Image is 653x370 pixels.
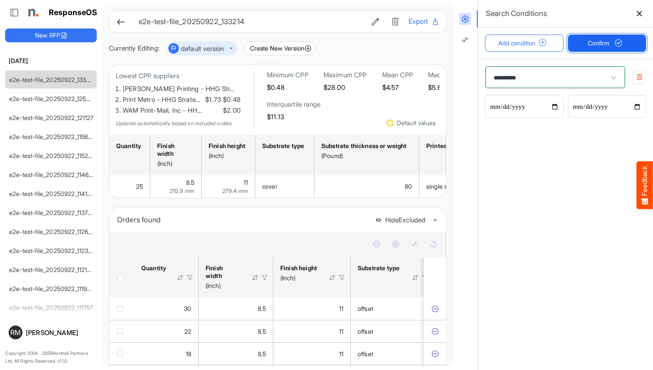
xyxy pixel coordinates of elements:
td: offset is template cell Column Header httpsnorthellcomontologiesmapping-rulesmaterialhassubstrate... [351,342,434,365]
a: e2e-test-file_20250922_112147 [9,266,94,273]
div: (Inch) [280,274,317,282]
td: offset is template cell Column Header httpsnorthellcomontologiesmapping-rulesmaterialhassubstrate... [351,297,434,320]
h5: $5.64 [428,84,464,91]
button: Exclude [431,304,439,313]
a: e2e-test-file_20250922_114138 [9,190,95,197]
button: Confirm [568,35,647,52]
div: Substrate type [358,264,400,272]
span: 279.4 mm [222,187,248,194]
span: 8.5 [258,350,266,357]
div: (Pound) [321,152,409,160]
button: HideExcluded [375,217,425,224]
div: Filter Icon [186,274,194,281]
span: $0.48 [221,95,241,105]
div: Filter Icon [338,274,346,281]
div: Filter Icon [421,274,429,281]
td: checkbox [109,342,134,365]
p: Copyright 2004 - 2025 Northell Partners Ltd. All Rights Reserved. v 1.1.0 [5,350,97,365]
div: Finish width [157,142,192,158]
td: 8.5 is template cell Column Header httpsnorthellcomontologiesmapping-rulesmeasurementhasfinishsiz... [150,175,202,198]
div: (Inch) [209,152,245,160]
div: Currently Editing: [109,43,160,54]
button: Feedback [637,161,653,209]
td: checkbox [109,320,134,342]
div: Finish width [206,264,240,280]
button: Delete [389,16,402,27]
div: Orders found [117,214,369,226]
span: 8.5 [186,179,194,186]
h6: [DATE] [5,56,97,66]
div: Finish height [209,142,245,150]
a: e2e-test-file_20250922_121127 [9,114,94,121]
span: 8.5 [258,328,266,335]
h1: ResponseOS [49,8,98,17]
a: e2e-test-file_20250922_113700 [9,209,96,216]
a: e2e-test-file_20250922_111950 [9,285,95,292]
td: 11 is template cell Column Header httpsnorthellcomontologiesmapping-rulesmeasurementhasfinishsize... [273,297,351,320]
h5: $0.48 [267,84,308,91]
h6: Minimum CPP [267,71,308,79]
h6: Interquartile range [267,100,320,109]
a: e2e-test-file_20250922_112643 [9,228,96,235]
h5: $4.57 [382,84,413,91]
span: $2.00 [221,105,241,116]
button: Create New Version [244,41,315,55]
button: Exclude [431,327,439,336]
span: offset [358,305,373,312]
span: 11 [339,305,343,312]
h5: $28.00 [323,84,367,91]
button: Edit [369,16,382,27]
span: 30 [184,305,191,312]
span: RM [10,329,21,336]
td: 8.5 is template cell Column Header httpsnorthellcomontologiesmapping-rulesmeasurementhasfinishsiz... [199,320,273,342]
div: (Inch) [157,160,192,168]
td: 21786b35-9258-49f9-8031-e8bb392a7a0e is template cell Column Header [424,297,448,320]
div: Printed sides [426,142,464,150]
span: 22 [184,328,191,335]
td: 11 is template cell Column Header httpsnorthellcomontologiesmapping-rulesmeasurementhasfinishsize... [202,175,255,198]
li: Print Metro - HHG Strate… [123,95,241,105]
span: single sided [426,183,460,190]
li: [PERSON_NAME] Printing - HHG Str… [123,84,241,95]
button: Export [409,16,439,27]
th: Header checkbox [109,257,134,297]
td: cover is template cell Column Header httpsnorthellcomontologiesmapping-rulesmaterialhassubstratem... [255,175,314,198]
td: 22 is template cell Column Header httpsnorthellcomontologiesmapping-rulesorderhasquantity [134,320,199,342]
h6: Median CPP [428,71,464,79]
span: 25 [136,183,143,190]
button: Exclude [431,350,439,358]
div: Quantity [141,264,165,272]
div: Default values [397,120,436,126]
p: Lowest CPP suppliers [116,71,241,82]
div: Quantity [116,142,140,150]
span: 11 [339,328,343,335]
td: 8.5 is template cell Column Header httpsnorthellcomontologiesmapping-rulesmeasurementhasfinishsiz... [199,297,273,320]
h6: Mean CPP [382,71,413,79]
div: Filter Icon [261,274,269,281]
a: e2e-test-file_20250922_112320 [9,247,96,254]
td: 11 is template cell Column Header httpsnorthellcomontologiesmapping-rulesmeasurementhasfinishsize... [273,342,351,365]
li: WAM Print-Mail, Inc - HH… [123,105,241,116]
img: Northell [24,4,41,21]
div: Substrate type [262,142,304,150]
td: 18 is template cell Column Header httpsnorthellcomontologiesmapping-rulesorderhasquantity [134,342,199,365]
td: 11 is template cell Column Header httpsnorthellcomontologiesmapping-rulesmeasurementhasfinishsize... [273,320,351,342]
td: 438260a0-19d8-469e-8ae9-60c8a2374103 is template cell Column Header [424,342,448,365]
td: 30 is template cell Column Header httpsnorthellcomontologiesmapping-rulesorderhasquantity [134,297,199,320]
span: 215.9 mm [170,187,194,194]
span: 18 [186,350,191,357]
a: e2e-test-file_20250922_133214 [9,76,96,83]
span: cover [262,183,278,190]
td: ba94c4eb-c17c-44e1-86ba-95da6689a5b6 is template cell Column Header [424,320,448,342]
span: 11 [339,350,343,357]
h5: $11.13 [267,113,320,120]
td: offset is template cell Column Header httpsnorthellcomontologiesmapping-rulesmaterialhassubstrate... [351,320,434,342]
span: $1.73 [203,95,221,105]
h6: Maximum CPP [323,71,367,79]
td: 25 is template cell Column Header httpsnorthellcomontologiesmapping-rulesorderhasquantity [109,175,150,198]
span: 8.5 [258,305,266,312]
h6: e2e-test-file_20250922_133214 [139,18,362,25]
div: Finish height [280,264,317,272]
div: (Inch) [206,282,240,290]
h6: Search Conditions [486,7,547,19]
